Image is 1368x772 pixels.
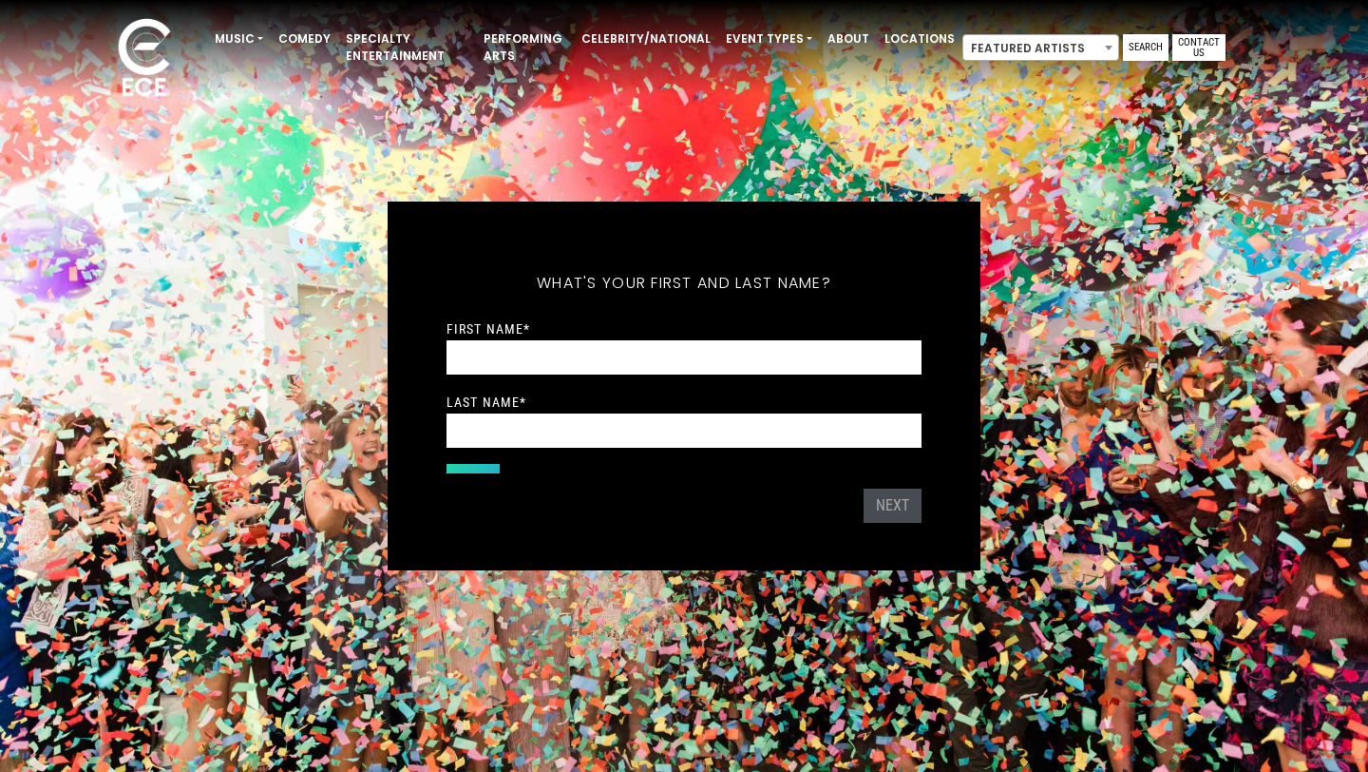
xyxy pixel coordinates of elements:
[1172,34,1225,61] a: Contact Us
[97,13,192,106] img: ece_new_logo_whitev2-1.png
[1123,34,1168,61] a: Search
[963,35,1118,62] span: Featured Artists
[271,23,338,55] a: Comedy
[446,320,530,338] label: First Name
[338,23,476,72] a: Specialty Entertainment
[207,23,271,55] a: Music
[718,23,820,55] a: Event Types
[476,23,574,72] a: Performing Arts
[446,249,921,318] h5: What's your first and last name?
[877,23,962,55] a: Locations
[574,23,718,55] a: Celebrity/National
[820,23,877,55] a: About
[446,394,526,411] label: Last Name
[962,34,1119,61] span: Featured Artists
